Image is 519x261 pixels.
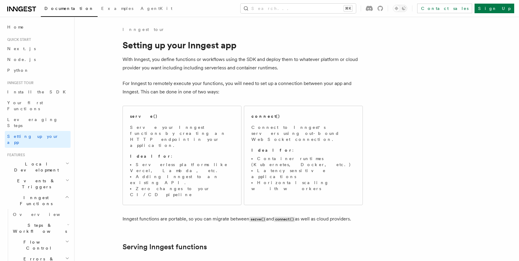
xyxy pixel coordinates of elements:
span: Steps & Workflows [11,222,67,234]
span: Install the SDK [7,90,69,94]
h1: Setting up your Inngest app [123,40,363,50]
a: Contact sales [417,4,472,13]
strong: Ideal for [130,154,171,159]
span: Python [7,68,29,73]
span: Events & Triggers [5,178,65,190]
span: Next.js [7,46,36,51]
li: Adding Inngest to an existing API. [130,174,234,186]
li: Container runtimes (Kubernetes, Docker, etc.) [251,156,355,168]
a: serve()Serve your Inngest functions by creating an HTTP endpoint in your application.Ideal for:Se... [123,106,241,205]
p: : [251,147,355,153]
button: Flow Control [11,237,71,253]
h2: connect() [251,113,280,119]
p: : [130,153,234,159]
a: Setting up your app [5,131,71,148]
span: Documentation [44,6,94,11]
span: Your first Functions [7,100,43,111]
a: Documentation [41,2,98,17]
a: Serving Inngest functions [123,243,207,251]
button: Local Development [5,159,71,175]
button: Inngest Functions [5,192,71,209]
li: Serverless platforms like Vercel, Lambda, etc. [130,162,234,174]
button: Search...⌘K [241,4,356,13]
h2: serve() [130,113,158,119]
a: Install the SDK [5,86,71,97]
span: Features [5,153,25,157]
p: Connect to Inngest's servers using out-bound WebSocket connection. [251,124,355,142]
a: Next.js [5,43,71,54]
span: Node.js [7,57,36,62]
a: Overview [11,209,71,220]
li: Horizontal scaling with workers [251,180,355,192]
a: Sign Up [475,4,514,13]
a: Node.js [5,54,71,65]
p: Serve your Inngest functions by creating an HTTP endpoint in your application. [130,124,234,148]
span: Home [7,24,24,30]
span: Examples [101,6,133,11]
span: Inngest tour [5,80,34,85]
span: AgentKit [141,6,172,11]
p: For Inngest to remotely execute your functions, you will need to set up a connection between your... [123,79,363,96]
li: Zero changes to your CI/CD pipeline [130,186,234,198]
code: serve() [249,217,266,222]
span: Inngest Functions [5,195,65,207]
a: connect()Connect to Inngest's servers using out-bound WebSocket connection.Ideal for:Container ru... [244,106,363,205]
button: Events & Triggers [5,175,71,192]
span: Leveraging Steps [7,117,58,128]
span: Flow Control [11,239,65,251]
span: Quick start [5,37,31,42]
code: connect() [274,217,295,222]
li: Latency sensitive applications [251,168,355,180]
button: Toggle dark mode [393,5,407,12]
span: Setting up your app [7,134,59,145]
span: Local Development [5,161,65,173]
button: Steps & Workflows [11,220,71,237]
a: Leveraging Steps [5,114,71,131]
a: Python [5,65,71,76]
kbd: ⌘K [344,5,352,11]
span: Overview [13,212,75,217]
p: With Inngest, you define functions or workflows using the SDK and deploy them to whatever platfor... [123,55,363,72]
a: Examples [98,2,137,16]
a: AgentKit [137,2,176,16]
p: Inngest functions are portable, so you can migrate between and as well as cloud providers. [123,215,363,223]
a: Your first Functions [5,97,71,114]
strong: Ideal for [251,148,292,153]
a: Home [5,22,71,32]
a: Inngest tour [123,26,165,32]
